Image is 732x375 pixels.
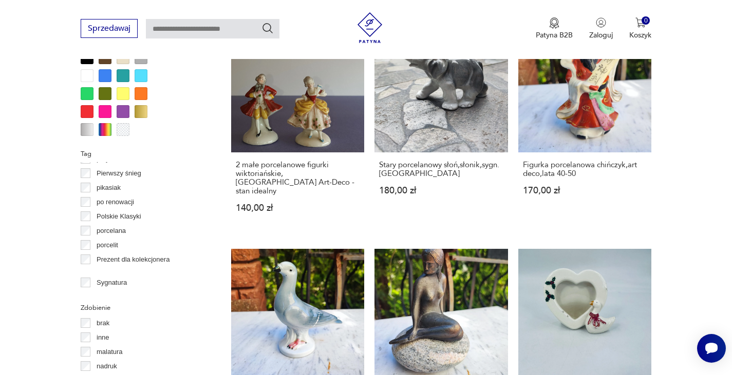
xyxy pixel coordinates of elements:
p: Koszyk [629,30,651,40]
div: 0 [642,16,650,25]
img: Patyna - sklep z meblami i dekoracjami vintage [354,12,385,43]
a: Stary porcelanowy słoń,słonik,sygn.GermanyStary porcelanowy słoń,słonik,sygn.[GEOGRAPHIC_DATA]180... [374,19,508,232]
p: 180,00 zł [379,186,503,195]
button: Sprzedawaj [81,19,138,38]
p: porcelana [97,225,126,236]
a: Ikona medaluPatyna B2B [536,17,573,40]
p: Patyna B2B [536,30,573,40]
button: 0Koszyk [629,17,651,40]
button: Patyna B2B [536,17,573,40]
img: Ikona koszyka [635,17,646,28]
p: Tag [81,148,207,160]
a: Sprzedawaj [81,26,138,33]
p: Sygnatura [97,277,127,288]
button: Zaloguj [589,17,613,40]
p: Polskie Klasyki [97,211,141,222]
p: po renowacji [97,196,134,208]
p: Pierwszy śnieg [97,168,141,179]
img: Ikona medalu [549,17,559,29]
p: 140,00 zł [236,204,360,212]
a: Figurka porcelanowa chińczyk,art deco,lata 40-50Figurka porcelanowa chińczyk,art deco,lata 40-501... [518,19,652,232]
p: Zdobienie [81,302,207,313]
p: Prezent dla kolekcjonera [97,254,170,265]
h3: 2 małe porcelanowe figurki wiktoriańskie, [GEOGRAPHIC_DATA] Art-Deco - stan idealny [236,161,360,195]
p: porcelit [97,240,118,251]
p: Zaloguj [589,30,613,40]
iframe: Smartsupp widget button [697,334,726,363]
p: inne [97,332,109,343]
p: malatura [97,346,123,358]
h3: Stary porcelanowy słoń,słonik,sygn.[GEOGRAPHIC_DATA] [379,161,503,178]
p: pikasiak [97,182,121,193]
a: 2 małe porcelanowe figurki wiktoriańskie, Germany Art-Deco - stan idealny2 małe porcelanowe figur... [231,19,365,232]
p: nadruk [97,361,117,372]
p: 170,00 zł [523,186,647,195]
p: brak [97,318,109,329]
h3: Figurka porcelanowa chińczyk,art deco,lata 40-50 [523,161,647,178]
button: Szukaj [261,22,274,34]
img: Ikonka użytkownika [596,17,606,28]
